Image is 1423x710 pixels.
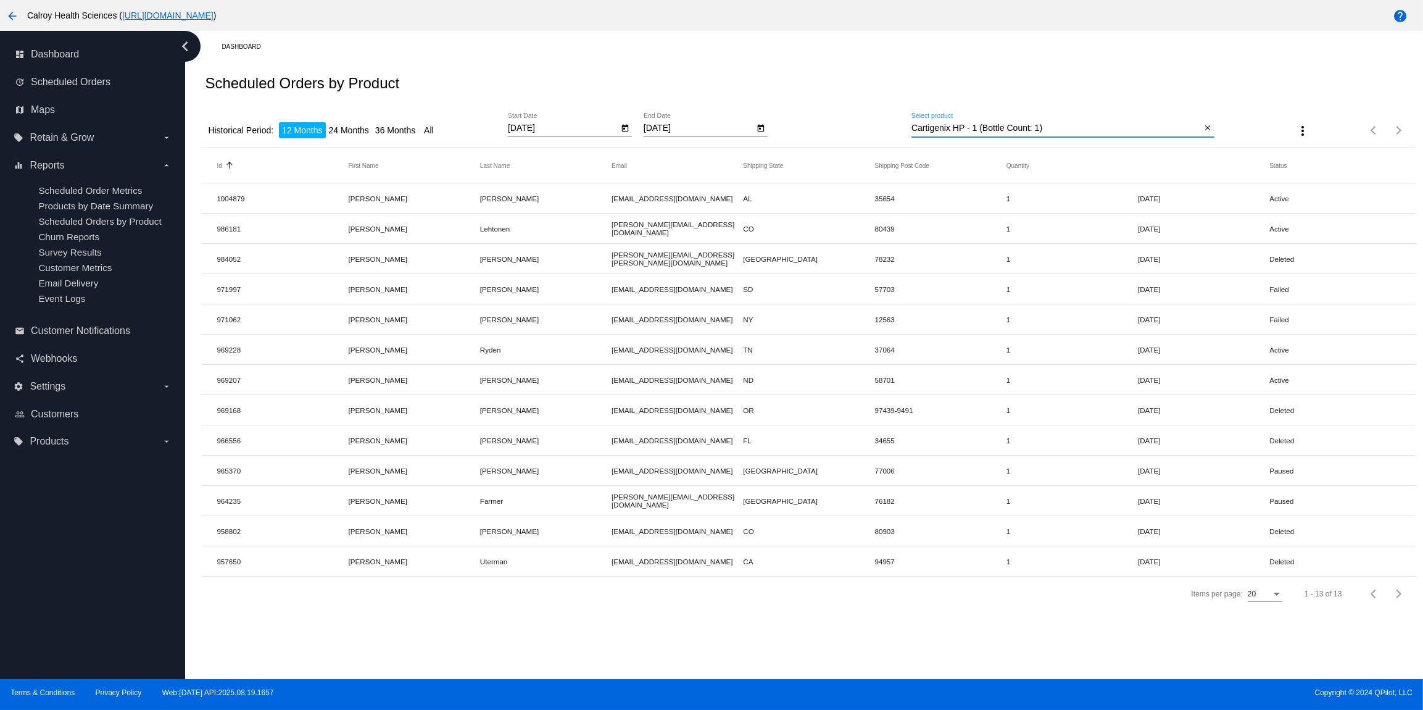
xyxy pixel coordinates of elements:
[162,133,172,143] i: arrow_drop_down
[122,10,214,20] a: [URL][DOMAIN_NAME]
[217,222,348,236] mat-cell: 986181
[612,282,743,296] mat-cell: [EMAIL_ADDRESS][DOMAIN_NAME]
[217,554,348,569] mat-cell: 957650
[217,403,348,417] mat-cell: 969168
[480,252,612,266] mat-cell: [PERSON_NAME]
[1006,191,1138,206] mat-cell: 1
[1201,122,1214,135] button: Clear
[96,688,142,697] a: Privacy Policy
[612,312,743,327] mat-cell: [EMAIL_ADDRESS][DOMAIN_NAME]
[38,278,98,288] a: Email Delivery
[30,160,64,171] span: Reports
[15,105,25,115] i: map
[480,222,612,236] mat-cell: Lehtonen
[14,436,23,446] i: local_offer
[612,248,743,270] mat-cell: [PERSON_NAME][EMAIL_ADDRESS][PERSON_NAME][DOMAIN_NAME]
[217,252,348,266] mat-cell: 984052
[162,161,172,170] i: arrow_drop_down
[349,162,379,169] button: Change sorting for Customer.FirstName
[1387,118,1411,143] button: Next page
[1006,524,1138,538] mat-cell: 1
[162,688,274,697] a: Web:[DATE] API:2025.08.19.1657
[421,122,437,138] li: All
[1006,252,1138,266] mat-cell: 1
[1269,494,1401,508] mat-cell: Paused
[743,433,874,448] mat-cell: FL
[480,191,612,206] mat-cell: [PERSON_NAME]
[612,464,743,478] mat-cell: [EMAIL_ADDRESS][DOMAIN_NAME]
[743,343,874,357] mat-cell: TN
[1006,222,1138,236] mat-cell: 1
[31,77,110,88] span: Scheduled Orders
[875,162,929,169] button: Change sorting for ShippingPostcode
[349,524,480,538] mat-cell: [PERSON_NAME]
[619,121,632,134] button: Open calendar
[1138,282,1269,296] mat-cell: [DATE]
[15,354,25,364] i: share
[875,524,1006,538] mat-cell: 80903
[372,122,418,138] li: 36 Months
[38,293,85,304] span: Event Logs
[31,325,130,336] span: Customer Notifications
[15,49,25,59] i: dashboard
[217,282,348,296] mat-cell: 971997
[1269,162,1287,169] button: Change sorting for Status
[1006,403,1138,417] mat-cell: 1
[1269,554,1401,569] mat-cell: Deleted
[1138,373,1269,387] mat-cell: [DATE]
[1138,312,1269,327] mat-cell: [DATE]
[349,373,480,387] mat-cell: [PERSON_NAME]
[1006,433,1138,448] mat-cell: 1
[508,123,619,133] input: Start Date
[222,37,272,56] a: Dashboard
[1006,554,1138,569] mat-cell: 1
[27,10,217,20] span: Calroy Health Sciences ( )
[612,490,743,512] mat-cell: [PERSON_NAME][EMAIL_ADDRESS][DOMAIN_NAME]
[30,132,94,143] span: Retain & Grow
[743,524,874,538] mat-cell: CO
[349,312,480,327] mat-cell: [PERSON_NAME]
[15,409,25,419] i: people_outline
[743,222,874,236] mat-cell: CO
[38,201,153,211] a: Products by Date Summary
[15,326,25,336] i: email
[612,433,743,448] mat-cell: [EMAIL_ADDRESS][DOMAIN_NAME]
[1269,373,1401,387] mat-cell: Active
[743,373,874,387] mat-cell: ND
[1006,494,1138,508] mat-cell: 1
[38,232,99,242] span: Churn Reports
[743,554,874,569] mat-cell: CA
[15,44,172,64] a: dashboard Dashboard
[1269,464,1401,478] mat-cell: Paused
[38,247,101,257] a: Survey Results
[1138,494,1269,508] mat-cell: [DATE]
[1295,123,1310,138] mat-icon: more_vert
[15,404,172,424] a: people_outline Customers
[875,222,1006,236] mat-cell: 80439
[743,191,874,206] mat-cell: AL
[15,321,172,341] a: email Customer Notifications
[349,433,480,448] mat-cell: [PERSON_NAME]
[217,343,348,357] mat-cell: 969228
[217,464,348,478] mat-cell: 965370
[612,524,743,538] mat-cell: [EMAIL_ADDRESS][DOMAIN_NAME]
[14,161,23,170] i: equalizer
[743,162,783,169] button: Change sorting for ShippingState
[743,403,874,417] mat-cell: OR
[875,464,1006,478] mat-cell: 77006
[1269,343,1401,357] mat-cell: Active
[612,162,627,169] button: Change sorting for Customer.Email
[1269,524,1401,538] mat-cell: Deleted
[612,191,743,206] mat-cell: [EMAIL_ADDRESS][DOMAIN_NAME]
[1138,222,1269,236] mat-cell: [DATE]
[1138,252,1269,266] mat-cell: [DATE]
[31,49,79,60] span: Dashboard
[349,252,480,266] mat-cell: [PERSON_NAME]
[1269,252,1401,266] mat-cell: Deleted
[31,104,55,115] span: Maps
[743,494,874,508] mat-cell: [GEOGRAPHIC_DATA]
[480,464,612,478] mat-cell: [PERSON_NAME]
